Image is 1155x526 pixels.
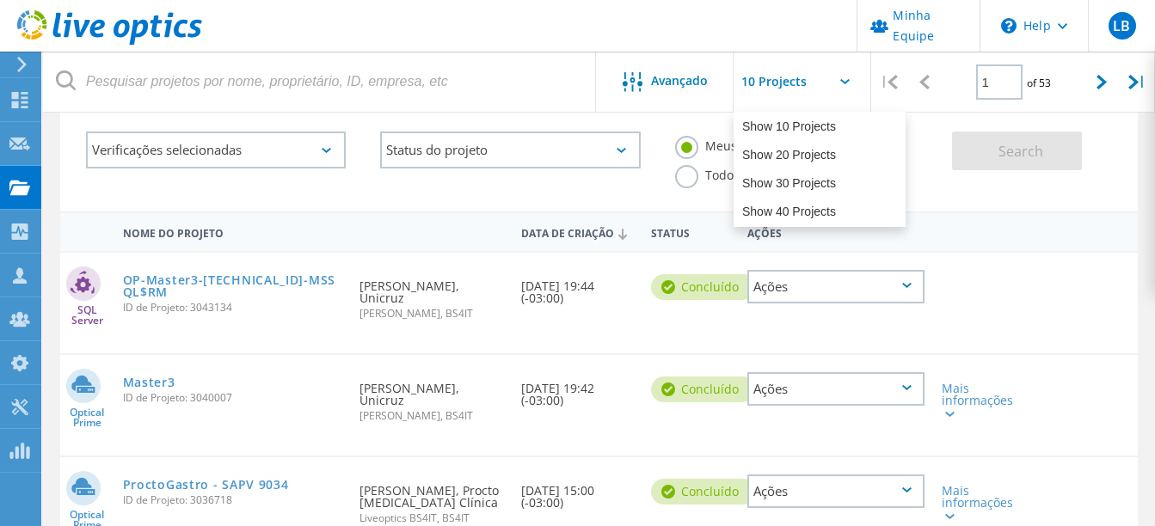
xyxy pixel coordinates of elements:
[642,216,740,248] div: Status
[747,372,925,406] div: Ações
[359,513,504,523] span: Liveoptics BS4IT, BS4IT
[942,485,1011,521] div: Mais informações
[998,142,1043,161] span: Search
[1120,52,1155,113] div: |
[123,274,343,298] a: OP-Master3-[TECHNICAL_ID]-MSSQL$RM
[675,165,806,181] label: Todos os Projetos
[123,303,343,313] span: ID de Projeto: 3043134
[1001,18,1017,34] svg: \n
[351,253,513,336] div: [PERSON_NAME], Unicruz
[651,479,756,505] div: Concluído
[86,131,346,168] div: Verificações selecionadas
[734,198,905,226] div: Show 40 Projects
[871,52,906,113] div: |
[513,216,642,248] div: Data de Criação
[942,382,1011,419] div: Mais informações
[734,169,905,198] div: Show 30 Projects
[739,216,933,248] div: Ações
[747,270,925,303] div: Ações
[651,376,756,402] div: Concluído
[952,131,1082,170] button: Search
[114,216,352,248] div: Nome do Projeto
[123,393,343,403] span: ID de Projeto: 3040007
[747,474,925,508] div: Ações
[380,131,640,168] div: Status do projeto
[734,113,905,141] div: Show 10 Projects
[513,457,642,526] div: [DATE] 15:00 (-03:00)
[651,274,756,300] div: Concluído
[43,52,597,112] input: Pesquisar projetos por nome, proprietário, ID, empresa, etc
[359,411,504,421] span: [PERSON_NAME], BS4IT
[60,305,114,326] span: SQL Server
[734,141,905,169] div: Show 20 Projects
[359,309,504,319] span: [PERSON_NAME], BS4IT
[1113,19,1130,33] span: LB
[675,136,787,152] label: Meus Projetos
[123,479,289,491] a: ProctoGastro - SAPV 9034
[1027,76,1051,90] span: of 53
[351,355,513,438] div: [PERSON_NAME], Unicruz
[651,75,708,87] span: Avançado
[513,355,642,424] div: [DATE] 19:42 (-03:00)
[513,253,642,321] div: [DATE] 19:44 (-03:00)
[123,376,175,388] a: Master3
[17,36,202,48] a: Live Optics Dashboard
[60,407,114,428] span: Optical Prime
[123,495,343,505] span: ID de Projeto: 3036718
